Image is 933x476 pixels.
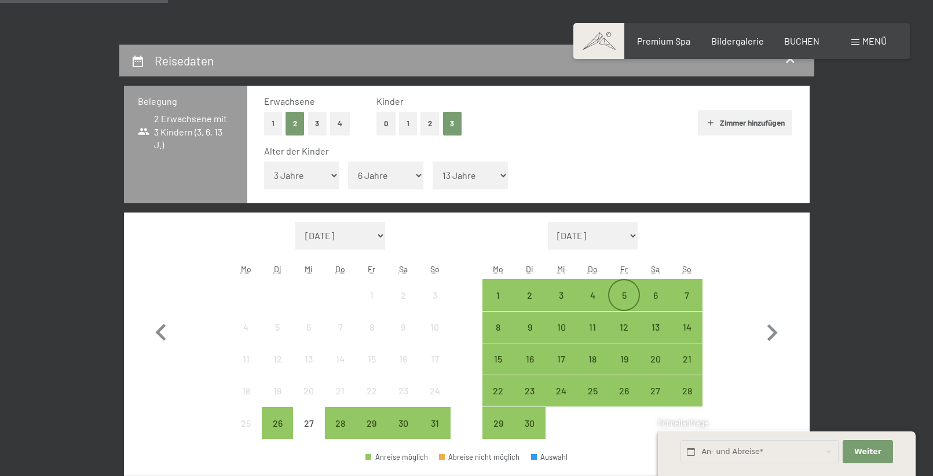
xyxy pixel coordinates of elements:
[262,407,293,438] div: Tue Aug 26 2025
[419,407,450,438] div: Anreise möglich
[578,291,607,320] div: 4
[330,112,350,136] button: 4
[854,446,881,457] span: Weiter
[389,354,418,383] div: 16
[138,95,233,108] h3: Belegung
[514,343,546,375] div: Tue Sep 16 2025
[264,96,315,107] span: Erwachsene
[514,312,546,343] div: Tue Sep 09 2025
[609,291,638,320] div: 5
[376,96,404,107] span: Kinder
[419,407,450,438] div: Sun Aug 31 2025
[531,453,568,461] div: Auswahl
[514,375,546,407] div: Tue Sep 23 2025
[620,264,628,274] abbr: Freitag
[608,279,639,310] div: Anreise möglich
[387,312,419,343] div: Sat Aug 09 2025
[293,343,324,375] div: Anreise nicht möglich
[356,279,387,310] div: Fri Aug 01 2025
[671,375,703,407] div: Sun Sep 28 2025
[672,386,701,415] div: 28
[325,343,356,375] div: Thu Aug 14 2025
[484,323,513,351] div: 8
[419,279,450,310] div: Sun Aug 03 2025
[672,323,701,351] div: 14
[482,407,514,438] div: Mon Sep 29 2025
[230,375,262,407] div: Mon Aug 18 2025
[546,279,577,310] div: Anreise möglich
[484,386,513,415] div: 22
[608,375,639,407] div: Anreise möglich
[755,222,789,440] button: Nächster Monat
[484,419,513,448] div: 29
[357,323,386,351] div: 8
[264,112,282,136] button: 1
[640,279,671,310] div: Anreise möglich
[262,312,293,343] div: Anreise nicht möglich
[305,264,313,274] abbr: Mittwoch
[294,386,323,415] div: 20
[144,222,178,440] button: Vorheriger Monat
[286,112,305,136] button: 2
[609,323,638,351] div: 12
[263,386,292,415] div: 19
[672,291,701,320] div: 7
[784,35,819,46] a: BUCHEN
[578,354,607,383] div: 18
[577,343,608,375] div: Anreise möglich
[671,343,703,375] div: Sun Sep 21 2025
[640,312,671,343] div: Anreise möglich
[356,279,387,310] div: Anreise nicht möglich
[230,312,262,343] div: Anreise nicht möglich
[387,407,419,438] div: Sat Aug 30 2025
[482,279,514,310] div: Mon Sep 01 2025
[356,343,387,375] div: Fri Aug 15 2025
[262,375,293,407] div: Tue Aug 19 2025
[241,264,251,274] abbr: Montag
[546,375,577,407] div: Wed Sep 24 2025
[482,312,514,343] div: Mon Sep 08 2025
[682,264,691,274] abbr: Sonntag
[387,279,419,310] div: Sat Aug 02 2025
[420,386,449,415] div: 24
[546,343,577,375] div: Wed Sep 17 2025
[526,264,533,274] abbr: Dienstag
[640,375,671,407] div: Anreise möglich
[326,323,355,351] div: 7
[389,419,418,448] div: 30
[356,375,387,407] div: Anreise nicht möglich
[588,264,598,274] abbr: Donnerstag
[482,407,514,438] div: Anreise möglich
[546,375,577,407] div: Anreise möglich
[514,312,546,343] div: Anreise möglich
[641,291,670,320] div: 6
[335,264,345,274] abbr: Donnerstag
[155,53,214,68] h2: Reisedaten
[230,407,262,438] div: Mon Aug 25 2025
[577,375,608,407] div: Thu Sep 25 2025
[514,279,546,310] div: Tue Sep 02 2025
[482,375,514,407] div: Mon Sep 22 2025
[356,312,387,343] div: Anreise nicht möglich
[356,407,387,438] div: Anreise möglich
[515,419,544,448] div: 30
[515,386,544,415] div: 23
[419,375,450,407] div: Anreise nicht möglich
[640,312,671,343] div: Sat Sep 13 2025
[430,264,440,274] abbr: Sonntag
[262,407,293,438] div: Anreise möglich
[356,312,387,343] div: Fri Aug 08 2025
[641,354,670,383] div: 20
[230,343,262,375] div: Anreise nicht möglich
[608,375,639,407] div: Fri Sep 26 2025
[263,354,292,383] div: 12
[420,323,449,351] div: 10
[484,291,513,320] div: 1
[419,343,450,375] div: Sun Aug 17 2025
[357,386,386,415] div: 22
[547,323,576,351] div: 10
[557,264,565,274] abbr: Mittwoch
[546,312,577,343] div: Anreise möglich
[356,343,387,375] div: Anreise nicht möglich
